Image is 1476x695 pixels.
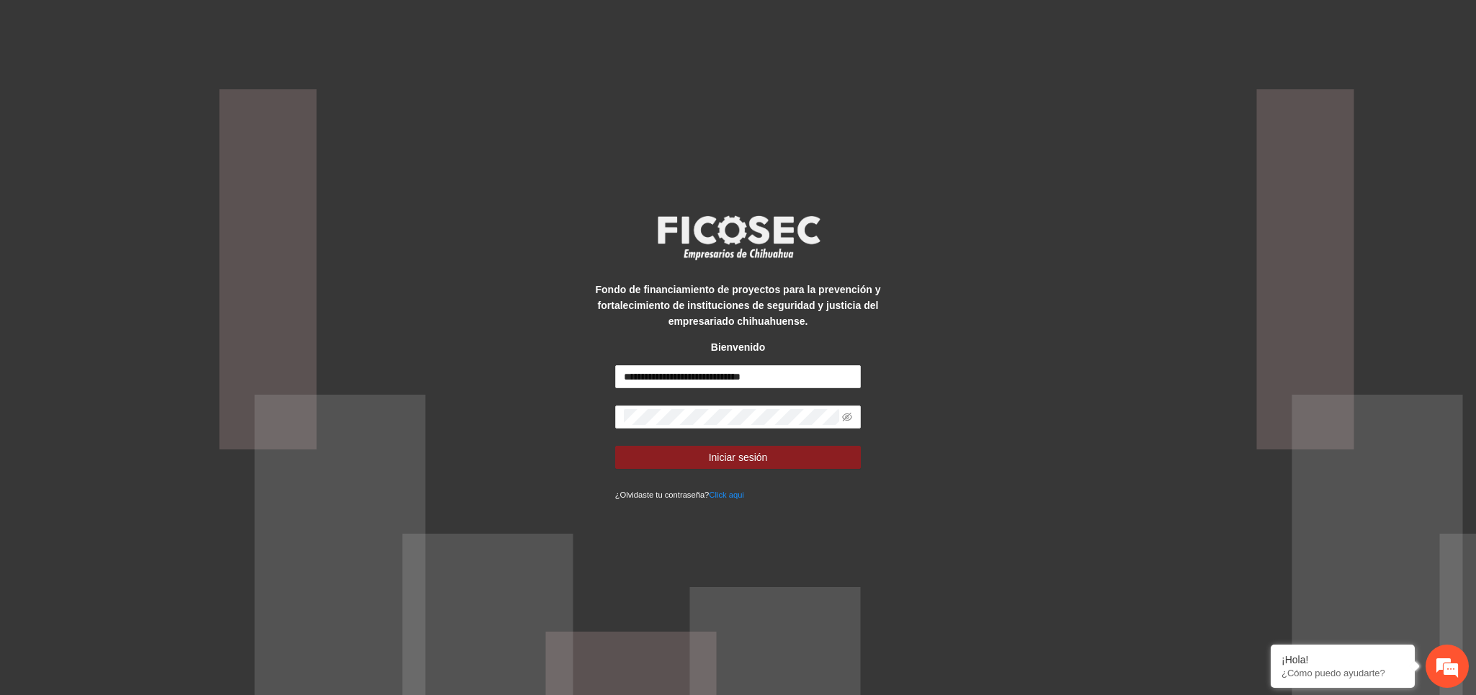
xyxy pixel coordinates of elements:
div: ¡Hola! [1282,654,1404,665]
button: Iniciar sesión [615,446,862,469]
strong: Fondo de financiamiento de proyectos para la prevención y fortalecimiento de instituciones de seg... [596,284,881,327]
img: logo [648,211,828,264]
small: ¿Olvidaste tu contraseña? [615,490,744,499]
strong: Bienvenido [711,341,765,353]
span: eye-invisible [842,412,852,422]
p: ¿Cómo puedo ayudarte? [1282,668,1404,678]
a: Click aqui [709,490,744,499]
span: Iniciar sesión [709,449,768,465]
